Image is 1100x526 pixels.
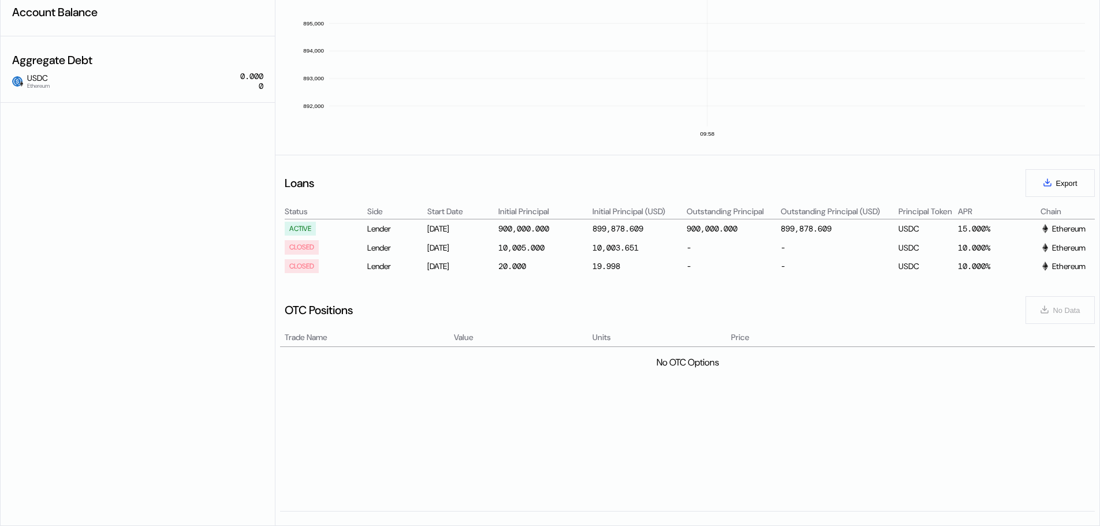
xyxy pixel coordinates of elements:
[427,222,497,236] div: [DATE]
[592,206,685,217] div: Initial Principal (USD)
[304,103,325,109] text: 892,000
[1041,262,1050,271] img: svg+xml,%3c
[367,206,425,217] div: Side
[285,176,314,191] div: Loans
[781,223,831,234] div: 899,878.609
[898,206,956,217] div: Principal Token
[898,222,956,236] div: USDC
[304,75,325,81] text: 893,000
[498,261,526,271] div: 20.000
[781,240,896,254] div: -
[898,240,956,254] div: USDC
[240,72,263,91] div: 0
[367,259,425,273] div: Lender
[8,48,268,72] div: Aggregate Debt
[427,206,497,217] div: Start Date
[1041,223,1086,234] div: Ethereum
[687,240,779,254] div: -
[498,206,591,217] div: Initial Principal
[240,72,263,81] div: 0.000
[427,259,497,273] div: [DATE]
[1041,243,1086,253] div: Ethereum
[427,240,497,254] div: [DATE]
[592,261,620,271] div: 19.998
[18,81,24,87] img: svg+xml,%3c
[657,356,719,368] div: No OTC Options
[781,259,896,273] div: -
[289,243,314,251] div: CLOSED
[1026,169,1095,197] button: Export
[1041,261,1086,271] div: Ethereum
[592,331,611,344] span: Units
[498,223,549,234] div: 900,000.000
[1041,243,1050,252] img: svg+xml,%3c
[289,225,311,233] div: ACTIVE
[1041,224,1050,233] img: svg+xml,%3c
[285,303,353,318] div: OTC Positions
[285,331,327,344] span: Trade Name
[958,206,1039,217] div: APR
[731,331,750,344] span: Price
[367,240,425,254] div: Lender
[958,259,1039,273] div: 10.000%
[958,240,1039,254] div: 10.000%
[781,206,896,217] div: Outstanding Principal (USD)
[687,223,737,234] div: 900,000.000
[304,47,325,54] text: 894,000
[367,222,425,236] div: Lender
[27,83,50,89] span: Ethereum
[23,73,50,88] span: USDC
[958,222,1039,236] div: 15.000%
[687,206,779,217] div: Outstanding Principal
[289,262,314,270] div: CLOSED
[700,130,715,137] text: 09:58
[304,20,325,27] text: 895,000
[592,223,643,234] div: 899,878.609
[687,259,779,273] div: -
[12,76,23,87] img: usdc.png
[498,243,545,253] div: 10,005.000
[898,259,956,273] div: USDC
[285,206,366,217] div: Status
[592,243,639,253] div: 10,003.651
[454,331,473,344] span: Value
[1056,179,1077,188] span: Export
